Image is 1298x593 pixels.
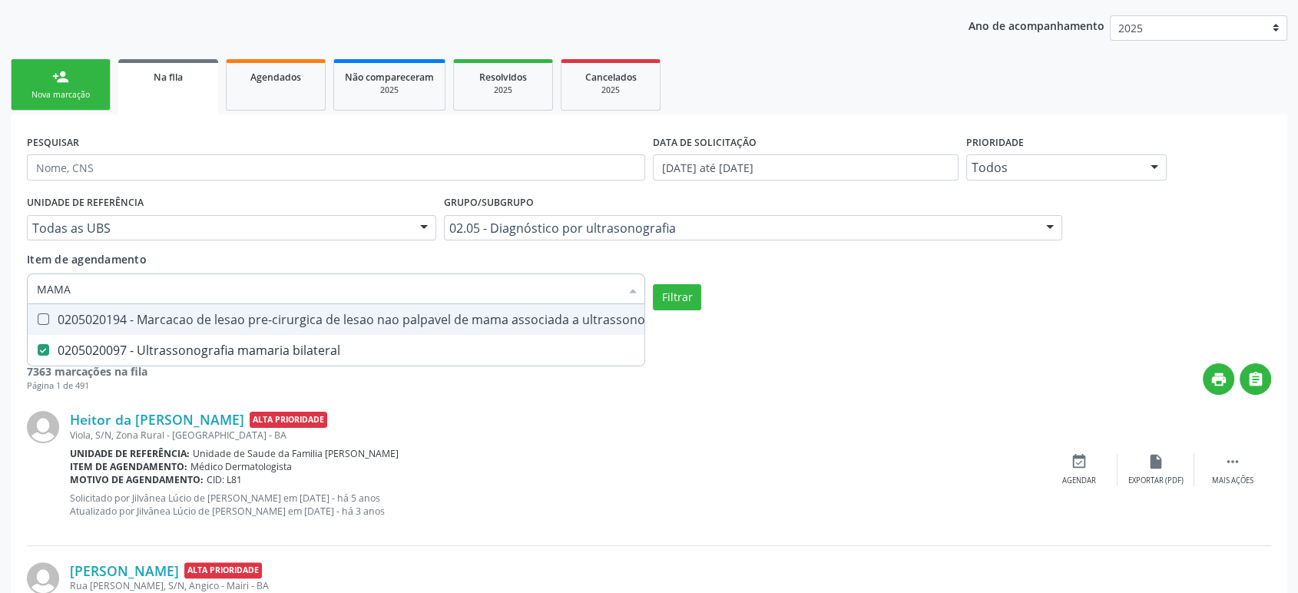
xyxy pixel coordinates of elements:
[27,154,645,181] input: Nome, CNS
[1071,453,1088,470] i: event_available
[27,131,79,154] label: PESQUISAR
[190,460,292,473] span: Médico Dermatologista
[585,71,637,84] span: Cancelados
[465,84,541,96] div: 2025
[193,447,399,460] span: Unidade de Saude da Familia [PERSON_NAME]
[572,84,649,96] div: 2025
[479,71,527,84] span: Resolvidos
[154,71,183,84] span: Na fila
[70,411,244,428] a: Heitor da [PERSON_NAME]
[653,154,959,181] input: Selecione um intervalo
[37,344,678,356] div: 0205020097 - Ultrassonografia mamaria bilateral
[966,131,1024,154] label: Prioridade
[70,447,190,460] b: Unidade de referência:
[70,429,1041,442] div: Viola, S/N, Zona Rural - [GEOGRAPHIC_DATA] - BA
[70,579,1041,592] div: Rua [PERSON_NAME], S/N, Angico - Mairi - BA
[52,68,69,85] div: person_add
[250,412,327,428] span: Alta Prioridade
[37,273,620,304] input: Selecionar procedimentos
[1210,371,1227,388] i: print
[27,191,144,215] label: UNIDADE DE REFERÊNCIA
[27,379,147,393] div: Página 1 de 491
[1247,371,1264,388] i: 
[1147,453,1164,470] i: insert_drive_file
[345,84,434,96] div: 2025
[22,89,99,101] div: Nova marcação
[27,364,147,379] strong: 7363 marcações na fila
[70,473,204,486] b: Motivo de agendamento:
[70,460,187,473] b: Item de agendamento:
[1128,475,1184,486] div: Exportar (PDF)
[1203,363,1234,395] button: print
[345,71,434,84] span: Não compareceram
[27,252,147,267] span: Item de agendamento
[1062,475,1096,486] div: Agendar
[1224,453,1241,470] i: 
[27,411,59,443] img: img
[70,562,179,579] a: [PERSON_NAME]
[972,160,1136,175] span: Todos
[37,313,678,326] div: 0205020194 - Marcacao de lesao pre-cirurgica de lesao nao palpavel de mama associada a ultrassono...
[184,562,262,578] span: Alta Prioridade
[1240,363,1271,395] button: 
[32,220,405,236] span: Todas as UBS
[653,284,701,310] button: Filtrar
[449,220,1031,236] span: 02.05 - Diagnóstico por ultrasonografia
[653,131,757,154] label: DATA DE SOLICITAÇÃO
[207,473,242,486] span: CID: L81
[70,492,1041,518] p: Solicitado por Jilvânea Lúcio de [PERSON_NAME] em [DATE] - há 5 anos Atualizado por Jilvânea Lúci...
[444,191,534,215] label: Grupo/Subgrupo
[969,15,1104,35] p: Ano de acompanhamento
[250,71,301,84] span: Agendados
[1212,475,1253,486] div: Mais ações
